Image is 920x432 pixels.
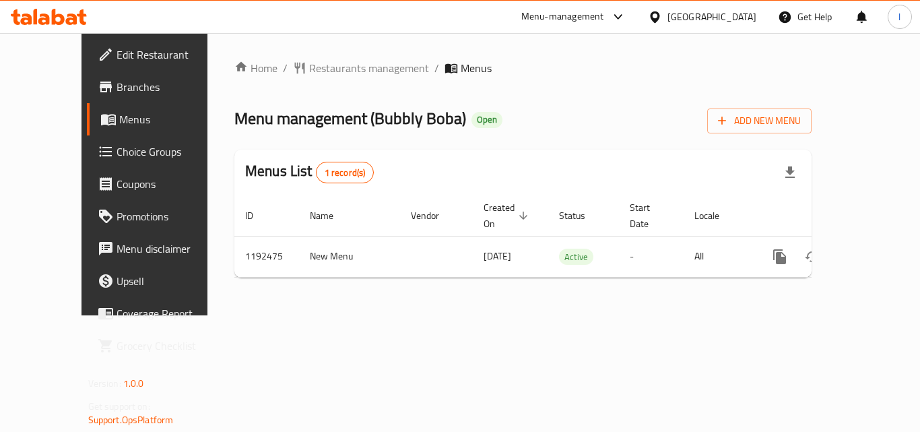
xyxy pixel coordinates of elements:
a: Edit Restaurant [87,38,235,71]
button: Change Status [796,241,828,273]
span: Open [471,114,502,125]
span: Upsell [117,273,224,289]
span: Status [559,208,603,224]
td: All [684,236,753,277]
span: Created On [484,199,532,232]
div: [GEOGRAPHIC_DATA] [667,9,756,24]
span: Menu disclaimer [117,241,224,257]
span: [DATE] [484,247,511,265]
td: New Menu [299,236,400,277]
table: enhanced table [234,195,904,278]
span: Promotions [117,208,224,224]
span: Menus [119,111,224,127]
button: Add New Menu [707,109,812,133]
a: Grocery Checklist [87,330,235,362]
span: Menu management ( Bubbly Boba ) [234,103,466,133]
div: Menu-management [521,9,604,25]
th: Actions [753,195,904,237]
a: Choice Groups [87,135,235,168]
span: 1.0.0 [123,375,144,392]
a: Promotions [87,200,235,233]
a: Home [234,60,277,76]
a: Coupons [87,168,235,200]
a: Upsell [87,265,235,297]
a: Menu disclaimer [87,233,235,265]
span: Coupons [117,176,224,192]
div: Open [471,112,502,128]
span: Menus [461,60,492,76]
span: Branches [117,79,224,95]
li: / [283,60,288,76]
span: Start Date [630,199,667,232]
span: Active [559,249,593,265]
span: Get support on: [88,398,150,415]
span: l [898,9,900,24]
span: 1 record(s) [317,166,374,179]
span: Locale [694,208,737,224]
a: Restaurants management [293,60,429,76]
span: Grocery Checklist [117,338,224,354]
span: Restaurants management [309,60,429,76]
span: Coverage Report [117,305,224,321]
a: Coverage Report [87,297,235,330]
a: Menus [87,103,235,135]
div: Total records count [316,162,374,183]
span: Name [310,208,351,224]
td: 1192475 [234,236,299,277]
a: Branches [87,71,235,103]
span: Edit Restaurant [117,47,224,63]
button: more [764,241,796,273]
span: Version: [88,375,121,392]
h2: Menus List [245,161,374,183]
td: - [619,236,684,277]
span: Choice Groups [117,144,224,160]
span: ID [245,208,271,224]
nav: breadcrumb [234,60,812,76]
li: / [434,60,439,76]
a: Support.OpsPlatform [88,411,174,429]
span: Add New Menu [718,113,801,129]
span: Vendor [411,208,457,224]
div: Export file [774,156,806,189]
